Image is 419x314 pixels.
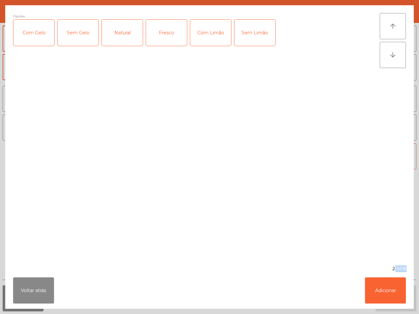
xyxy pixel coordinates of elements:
[13,277,54,304] button: Voltar atrás
[380,13,406,39] button: arrow_upward
[234,20,275,46] div: Sem Limão
[190,20,231,46] div: Com Limão
[146,20,187,46] div: Fresco
[5,265,414,272] div: 2.90€
[389,22,397,30] i: arrow_upward
[13,13,25,19] span: Opções
[380,42,406,68] button: arrow_downward
[389,51,397,59] i: arrow_downward
[365,277,406,304] button: Adicionar
[102,20,143,46] div: Natural
[13,20,54,46] div: Com Gelo
[58,20,99,46] div: Sem Gelo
